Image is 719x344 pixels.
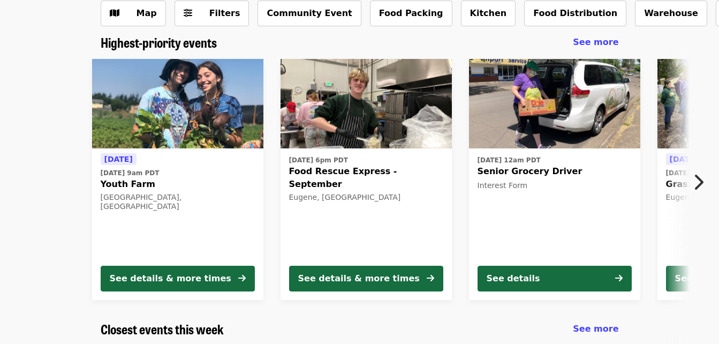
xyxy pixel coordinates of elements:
img: Food Rescue Express - September organized by FOOD For Lane County [281,59,452,149]
a: See details for "Senior Grocery Driver" [469,59,640,300]
span: Interest Form [478,181,528,190]
a: See more [573,323,618,335]
i: chevron-right icon [693,172,703,192]
i: sliders-h icon [184,8,192,18]
button: Kitchen [461,1,516,26]
span: Food Rescue Express - September [289,165,443,191]
button: Show map view [101,1,166,26]
button: See details [478,266,632,291]
i: arrow-right icon [615,273,623,283]
span: [DATE] [104,155,133,163]
i: arrow-right icon [238,273,246,283]
div: See details [487,272,540,285]
span: Filters [209,8,240,18]
span: See more [573,37,618,47]
button: Warehouse [635,1,707,26]
button: Food Distribution [524,1,626,26]
button: See details & more times [101,266,255,291]
i: map icon [110,8,119,18]
span: See more [573,324,618,334]
img: Senior Grocery Driver organized by FOOD For Lane County [469,59,640,149]
span: Youth Farm [101,178,255,191]
span: Senior Grocery Driver [478,165,632,178]
div: Eugene, [GEOGRAPHIC_DATA] [289,193,443,202]
a: See more [573,36,618,49]
i: arrow-right icon [427,273,434,283]
span: Map [137,8,157,18]
button: Next item [684,167,719,197]
img: Youth Farm organized by FOOD For Lane County [92,59,263,149]
a: Closest events this week [101,321,224,337]
button: Food Packing [370,1,452,26]
a: See details for "Youth Farm" [92,59,263,300]
button: Filters (0 selected) [175,1,249,26]
div: [GEOGRAPHIC_DATA], [GEOGRAPHIC_DATA] [101,193,255,211]
time: [DATE] 9am PDT [101,168,160,178]
div: Closest events this week [92,321,627,337]
div: See details & more times [298,272,420,285]
span: Highest-priority events [101,33,217,51]
button: Community Event [258,1,361,26]
a: Highest-priority events [101,35,217,50]
button: See details & more times [289,266,443,291]
a: See details for "Food Rescue Express - September" [281,59,452,300]
div: Highest-priority events [92,35,627,50]
time: [DATE] 12am PDT [478,155,541,165]
time: [DATE] 6pm PDT [289,155,348,165]
div: See details & more times [110,272,231,285]
span: Closest events this week [101,319,224,338]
